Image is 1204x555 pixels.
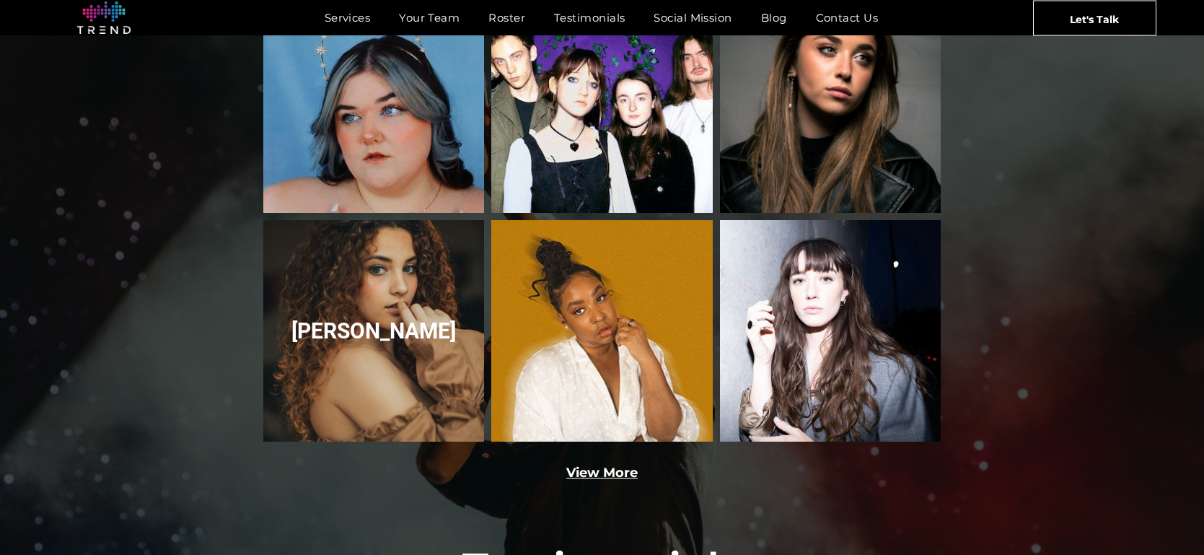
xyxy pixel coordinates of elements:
a: Blog [747,7,801,28]
a: Services [310,7,385,28]
a: Social Mission [639,7,746,28]
a: View More [566,465,638,481]
a: sofie dossi [256,214,491,448]
a: Testimonials [540,7,639,28]
a: Your Team [385,7,474,28]
a: Olivia Reid [720,220,941,442]
iframe: Chat Widget [945,388,1204,555]
a: Breana Marin [491,220,713,442]
a: Contact Us [801,7,893,28]
a: Roster [474,7,540,28]
img: logo [77,1,131,35]
span: Let's Talk [1070,1,1119,37]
